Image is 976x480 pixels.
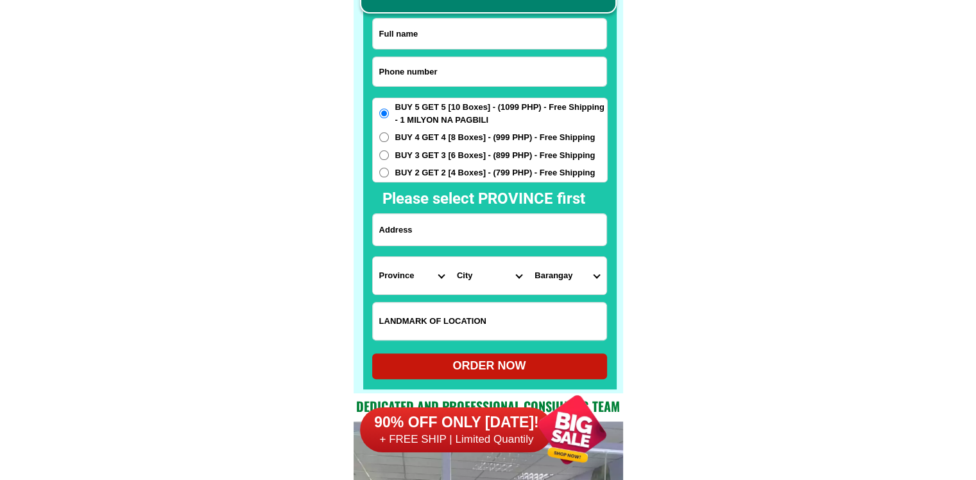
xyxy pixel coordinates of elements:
[395,101,607,126] span: BUY 5 GET 5 [10 Boxes] - (1099 PHP) - Free Shipping - 1 MILYON NA PAGBILI
[450,257,528,294] select: Select district
[373,303,606,340] input: Input LANDMARKOFLOCATION
[360,432,552,447] h6: + FREE SHIP | Limited Quantily
[373,214,606,245] input: Input address
[382,187,724,210] h2: Please select PROVINCE first
[372,357,607,375] div: ORDER NOW
[360,413,552,432] h6: 90% OFF ONLY [DATE]!
[379,150,389,160] input: BUY 3 GET 3 [6 Boxes] - (899 PHP) - Free Shipping
[395,166,595,179] span: BUY 2 GET 2 [4 Boxes] - (799 PHP) - Free Shipping
[379,168,389,177] input: BUY 2 GET 2 [4 Boxes] - (799 PHP) - Free Shipping
[379,109,389,118] input: BUY 5 GET 5 [10 Boxes] - (1099 PHP) - Free Shipping - 1 MILYON NA PAGBILI
[354,396,623,416] h2: Dedicated and professional consulting team
[395,149,595,162] span: BUY 3 GET 3 [6 Boxes] - (899 PHP) - Free Shipping
[379,132,389,142] input: BUY 4 GET 4 [8 Boxes] - (999 PHP) - Free Shipping
[373,19,606,49] input: Input full_name
[395,131,595,144] span: BUY 4 GET 4 [8 Boxes] - (999 PHP) - Free Shipping
[373,57,606,86] input: Input phone_number
[528,257,606,294] select: Select commune
[373,257,450,294] select: Select province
